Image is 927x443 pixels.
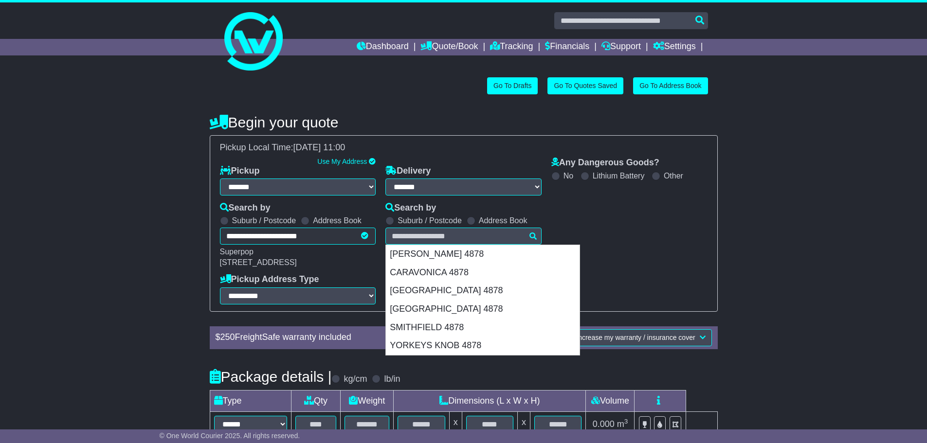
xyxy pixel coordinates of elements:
[293,142,345,152] span: [DATE] 11:00
[394,390,586,411] td: Dimensions (L x W x H)
[576,334,695,341] span: Increase my warranty / insurance cover
[220,203,271,213] label: Search by
[479,216,527,225] label: Address Book
[317,158,367,165] a: Use My Address
[220,166,260,177] label: Pickup
[291,390,341,411] td: Qty
[386,245,580,264] div: [PERSON_NAME] 4878
[220,332,235,342] span: 250
[653,39,696,55] a: Settings
[551,158,659,168] label: Any Dangerous Goods?
[617,419,628,429] span: m
[160,432,300,440] span: © One World Courier 2025. All rights reserved.
[220,248,254,256] span: Superpop
[344,374,367,385] label: kg/cm
[357,39,409,55] a: Dashboard
[593,171,645,180] label: Lithium Battery
[384,374,400,385] label: lb/in
[386,300,580,319] div: [GEOGRAPHIC_DATA] 4878
[220,274,319,285] label: Pickup Address Type
[386,264,580,282] div: CARAVONICA 4878
[386,319,580,337] div: SMITHFIELD 4878
[210,390,291,411] td: Type
[420,39,478,55] a: Quote/Book
[545,39,589,55] a: Financials
[341,390,394,411] td: Weight
[386,337,580,355] div: YORKEYS KNOB 4878
[601,39,641,55] a: Support
[385,203,436,213] label: Search by
[487,77,538,94] a: Go To Drafts
[547,77,623,94] a: Go To Quotes Saved
[490,39,533,55] a: Tracking
[210,369,332,385] h4: Package details |
[215,142,712,153] div: Pickup Local Time:
[563,171,573,180] label: No
[398,216,462,225] label: Suburb / Postcode
[518,411,530,437] td: x
[624,418,628,425] sup: 3
[664,171,683,180] label: Other
[386,282,580,300] div: [GEOGRAPHIC_DATA] 4878
[313,216,362,225] label: Address Book
[586,390,635,411] td: Volume
[232,216,296,225] label: Suburb / Postcode
[449,411,462,437] td: x
[633,77,708,94] a: Go To Address Book
[593,419,615,429] span: 0.000
[220,258,297,266] span: [STREET_ADDRESS]
[210,114,718,130] h4: Begin your quote
[211,332,491,343] div: $ FreightSafe warranty included
[385,166,431,177] label: Delivery
[570,329,711,346] button: Increase my warranty / insurance cover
